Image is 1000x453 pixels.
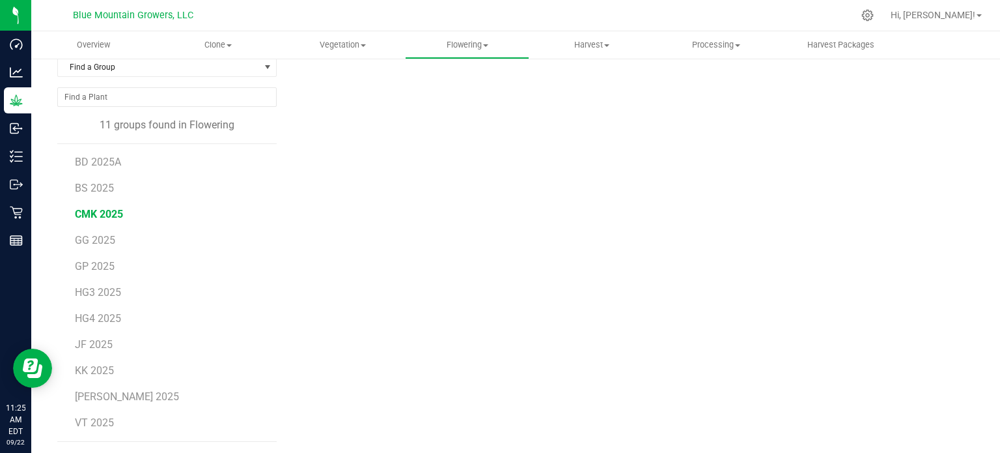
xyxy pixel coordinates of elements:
[10,150,23,163] inline-svg: Inventory
[59,39,128,51] span: Overview
[58,58,260,76] span: Find a Group
[75,156,121,168] span: BD 2025A
[57,117,277,133] div: 11 groups found in Flowering
[75,234,115,246] span: GG 2025
[58,88,276,106] input: NO DATA FOUND
[790,39,892,51] span: Harvest Packages
[10,122,23,135] inline-svg: Inbound
[10,234,23,247] inline-svg: Reports
[10,66,23,79] inline-svg: Analytics
[529,31,654,59] a: Harvest
[891,10,975,20] span: Hi, [PERSON_NAME]!
[75,312,121,325] span: HG4 2025
[406,39,529,51] span: Flowering
[10,94,23,107] inline-svg: Grow
[859,9,876,22] div: Manage settings
[405,31,529,59] a: Flowering
[75,364,114,377] span: KK 2025
[654,31,779,59] a: Processing
[73,10,193,21] span: Blue Mountain Growers, LLC
[75,182,114,194] span: BS 2025
[75,390,179,403] span: [PERSON_NAME] 2025
[10,206,23,219] inline-svg: Retail
[75,208,123,220] span: CMK 2025
[75,416,114,429] span: VT 2025
[75,260,115,272] span: GP 2025
[6,437,25,447] p: 09/22
[530,39,653,51] span: Harvest
[10,178,23,191] inline-svg: Outbound
[281,39,404,51] span: Vegetation
[6,402,25,437] p: 11:25 AM EDT
[655,39,778,51] span: Processing
[13,349,52,388] iframe: Resource center
[75,338,113,351] span: JF 2025
[281,31,405,59] a: Vegetation
[10,38,23,51] inline-svg: Dashboard
[779,31,903,59] a: Harvest Packages
[75,286,121,299] span: HG3 2025
[156,31,280,59] a: Clone
[156,39,279,51] span: Clone
[31,31,156,59] a: Overview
